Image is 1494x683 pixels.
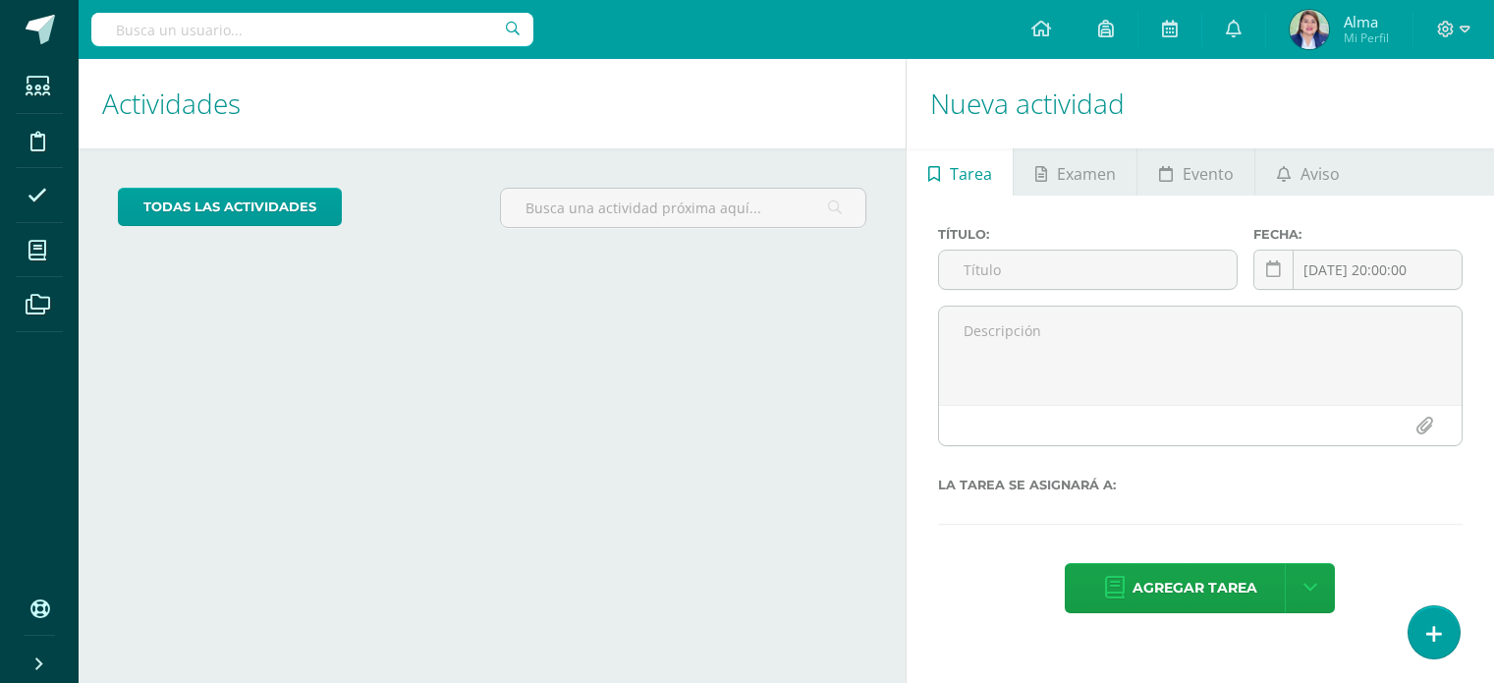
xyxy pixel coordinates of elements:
[939,251,1237,289] input: Título
[1183,150,1234,198] span: Evento
[938,227,1238,242] label: Título:
[1290,10,1329,49] img: 4ef993094213c5b03b2ee2ce6609450d.png
[118,188,342,226] a: todas las Actividades
[930,59,1470,148] h1: Nueva actividad
[1253,227,1463,242] label: Fecha:
[907,148,1013,196] a: Tarea
[1300,150,1340,198] span: Aviso
[950,150,992,198] span: Tarea
[1344,12,1389,31] span: Alma
[1254,251,1462,289] input: Fecha de entrega
[1344,29,1389,46] span: Mi Perfil
[938,478,1463,492] label: La tarea se asignará a:
[1014,148,1136,196] a: Examen
[1255,148,1360,196] a: Aviso
[1133,564,1257,612] span: Agregar tarea
[1057,150,1116,198] span: Examen
[501,189,865,227] input: Busca una actividad próxima aquí...
[102,59,882,148] h1: Actividades
[1137,148,1254,196] a: Evento
[91,13,533,46] input: Busca un usuario...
